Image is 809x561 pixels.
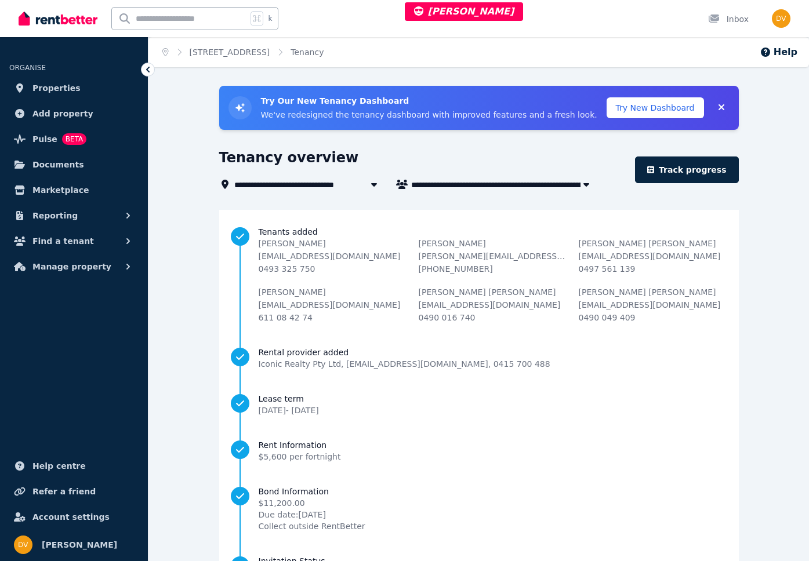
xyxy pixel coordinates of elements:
[259,520,365,532] span: Collect outside RentBetter
[32,459,86,473] span: Help centre
[414,6,514,17] span: [PERSON_NAME]
[259,497,365,509] span: $11,200.00
[9,230,139,253] button: Find a tenant
[579,313,636,322] span: 0490 049 409
[259,226,727,238] span: Tenants added
[259,286,407,298] p: [PERSON_NAME]
[62,133,86,145] span: BETA
[259,393,319,405] span: Lease term
[32,132,57,146] span: Pulse
[14,535,32,554] img: Dinesh Vaidhya
[231,486,727,532] a: Bond Information$11,200.00Due date:[DATE]Collect outside RentBetter
[32,234,94,248] span: Find a tenant
[259,439,341,451] span: Rent Information
[32,81,81,95] span: Properties
[291,46,324,58] span: Tenancy
[419,286,567,298] p: [PERSON_NAME] [PERSON_NAME]
[32,260,111,274] span: Manage property
[772,9,790,28] img: Dinesh Vaidhya
[9,102,139,125] a: Add property
[231,347,727,370] a: Rental provider addedIconic Realty Pty Ltd, [EMAIL_ADDRESS][DOMAIN_NAME], 0415 700 488
[231,393,727,416] a: Lease term[DATE]- [DATE]
[148,37,338,67] nav: Breadcrumb
[261,109,597,121] p: We've redesigned the tenancy dashboard with improved features and a fresh look.
[259,486,365,497] span: Bond Information
[32,158,84,172] span: Documents
[259,406,319,415] span: [DATE] - [DATE]
[259,299,407,311] p: [EMAIL_ADDRESS][DOMAIN_NAME]
[19,10,97,27] img: RentBetter
[9,204,139,227] button: Reporting
[579,250,727,262] p: [EMAIL_ADDRESS][DOMAIN_NAME]
[419,313,476,322] span: 0490 016 740
[9,76,139,100] a: Properties
[231,439,727,462] a: Rent Information$5,600 per fortnight
[268,14,272,23] span: k
[9,255,139,278] button: Manage property
[32,510,110,524] span: Account settings
[419,250,567,262] p: [PERSON_NAME][EMAIL_ADDRESS][PERSON_NAME][DOMAIN_NAME]
[9,153,139,176] a: Documents
[259,238,407,249] p: [PERSON_NAME]
[579,238,727,249] p: [PERSON_NAME] [PERSON_NAME]
[419,238,567,249] p: [PERSON_NAME]
[419,299,567,311] p: [EMAIL_ADDRESS][DOMAIN_NAME]
[9,454,139,478] a: Help centre
[579,286,727,298] p: [PERSON_NAME] [PERSON_NAME]
[9,480,139,503] a: Refer a friend
[713,99,730,117] button: Collapse banner
[9,128,139,151] a: PulseBETA
[259,264,315,274] span: 0493 325 750
[259,347,550,358] span: Rental provider added
[9,505,139,529] a: Account settings
[635,156,739,183] a: Track progress
[9,178,139,202] a: Marketplace
[32,209,78,223] span: Reporting
[259,358,550,370] span: Iconic Realty Pty Ltd , [EMAIL_ADDRESS][DOMAIN_NAME] , 0415 700 488
[32,107,93,121] span: Add property
[219,86,739,130] div: Try New Tenancy Dashboard
[259,250,407,262] p: [EMAIL_ADDRESS][DOMAIN_NAME]
[42,538,117,552] span: [PERSON_NAME]
[259,452,341,461] span: $5,600 per fortnight
[760,45,797,59] button: Help
[607,97,704,118] button: Try New Dashboard
[579,264,636,274] span: 0497 561 139
[259,509,365,520] span: Due date: [DATE]
[261,95,597,107] h3: Try Our New Tenancy Dashboard
[219,148,359,167] h1: Tenancy overview
[32,183,89,197] span: Marketplace
[190,48,270,57] a: [STREET_ADDRESS]
[259,313,313,322] span: 611 08 42 74
[32,485,96,498] span: Refer a friend
[9,64,46,72] span: ORGANISE
[579,299,727,311] p: [EMAIL_ADDRESS][DOMAIN_NAME]
[231,226,727,323] a: Tenants added[PERSON_NAME][EMAIL_ADDRESS][DOMAIN_NAME]0493 325 750[PERSON_NAME][PERSON_NAME][EMAI...
[708,13,749,25] div: Inbox
[419,264,493,274] span: [PHONE_NUMBER]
